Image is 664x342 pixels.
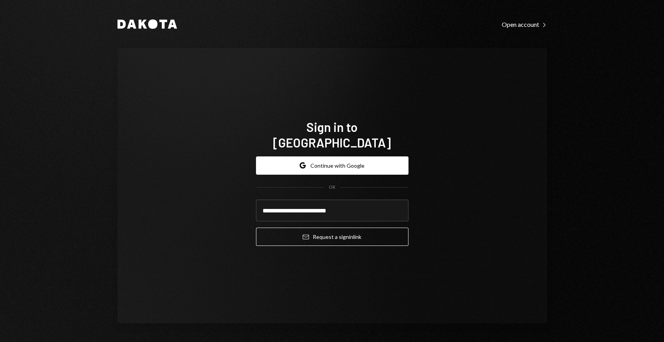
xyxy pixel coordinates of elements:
[502,21,547,28] div: Open account
[256,228,408,246] button: Request a signinlink
[502,20,547,28] a: Open account
[329,184,335,191] div: OR
[256,119,408,150] h1: Sign in to [GEOGRAPHIC_DATA]
[256,156,408,175] button: Continue with Google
